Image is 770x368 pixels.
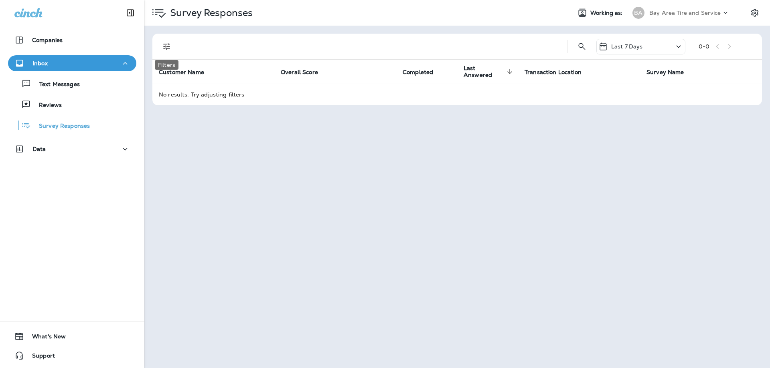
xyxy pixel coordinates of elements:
[32,60,48,66] p: Inbox
[8,348,136,364] button: Support
[8,32,136,48] button: Companies
[8,55,136,71] button: Inbox
[464,65,505,78] span: Last Answered
[748,6,762,20] button: Settings
[281,68,328,76] span: Overall Score
[167,7,253,19] p: Survey Responses
[31,81,80,88] p: Text Messages
[8,96,136,113] button: Reviews
[8,117,136,134] button: Survey Responses
[152,84,762,105] td: No results. Try adjusting filters
[646,69,684,76] span: Survey Name
[31,123,90,130] p: Survey Responses
[8,141,136,157] button: Data
[159,38,175,54] button: Filters
[155,60,178,70] div: Filters
[574,38,590,54] button: Search Survey Responses
[159,69,204,76] span: Customer Name
[8,75,136,92] button: Text Messages
[281,69,318,76] span: Overall Score
[611,43,643,50] p: Last 7 Days
[24,352,55,362] span: Support
[8,328,136,344] button: What's New
[32,37,63,43] p: Companies
[464,65,515,78] span: Last Answered
[159,68,215,76] span: Customer Name
[32,146,46,152] p: Data
[632,7,644,19] div: BA
[699,43,709,50] div: 0 - 0
[403,69,433,76] span: Completed
[119,5,142,21] button: Collapse Sidebar
[24,333,66,343] span: What's New
[646,68,695,76] span: Survey Name
[525,68,592,76] span: Transaction Location
[525,69,582,76] span: Transaction Location
[403,68,444,76] span: Completed
[31,102,62,109] p: Reviews
[649,10,721,16] p: Bay Area Tire and Service
[590,10,624,16] span: Working as:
